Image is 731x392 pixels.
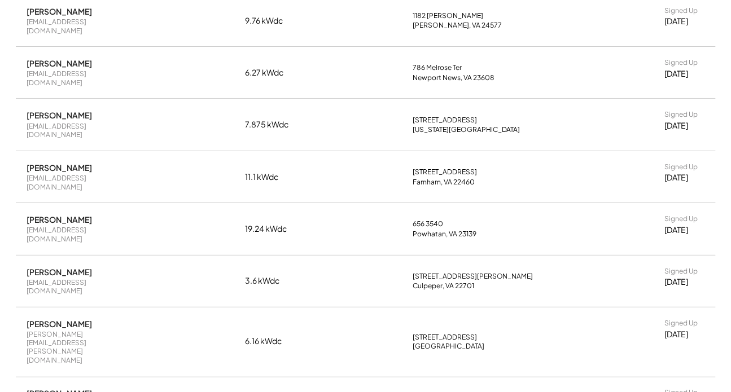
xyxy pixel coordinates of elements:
div: [EMAIL_ADDRESS][DOMAIN_NAME] [27,122,134,139]
div: [DATE] [664,224,688,236]
div: Signed Up [664,6,698,15]
div: Signed Up [664,319,698,328]
div: Signed Up [664,214,698,223]
div: [DATE] [664,16,688,27]
div: [STREET_ADDRESS] [413,168,477,177]
div: [STREET_ADDRESS][PERSON_NAME] [413,272,533,281]
div: [PERSON_NAME] [27,214,93,224]
div: [STREET_ADDRESS] [413,333,477,342]
div: Newport News, VA 23608 [413,73,494,82]
div: Signed Up [664,58,698,67]
div: Signed Up [664,267,698,276]
div: Signed Up [664,162,698,171]
div: 1182 [PERSON_NAME] [413,11,483,20]
div: 656 3540 [413,219,443,228]
div: [PERSON_NAME] [27,162,93,173]
div: [PERSON_NAME], VA 24577 [413,21,502,30]
div: Signed Up [664,110,698,119]
div: Culpeper, VA 22701 [413,281,474,290]
div: [PERSON_NAME] [27,58,93,68]
div: [EMAIL_ADDRESS][DOMAIN_NAME] [27,69,134,87]
div: 3.6 kWdc [245,275,301,287]
div: [PERSON_NAME] [27,6,93,16]
div: 11.1 kWdc [245,171,301,183]
div: [GEOGRAPHIC_DATA] [413,342,484,351]
div: Farnham, VA 22460 [413,178,475,187]
div: [US_STATE][GEOGRAPHIC_DATA] [413,125,520,134]
div: [PERSON_NAME] [27,110,93,120]
div: 6.27 kWdc [245,67,301,78]
div: 9.76 kWdc [245,15,301,27]
div: [EMAIL_ADDRESS][DOMAIN_NAME] [27,174,134,191]
div: [DATE] [664,329,688,340]
div: [PERSON_NAME][EMAIL_ADDRESS][PERSON_NAME][DOMAIN_NAME] [27,330,134,365]
div: [EMAIL_ADDRESS][DOMAIN_NAME] [27,226,134,243]
div: 19.24 kWdc [245,223,301,235]
div: [EMAIL_ADDRESS][DOMAIN_NAME] [27,278,134,296]
div: [DATE] [664,120,688,131]
div: [DATE] [664,276,688,288]
div: [PERSON_NAME] [27,319,93,329]
div: [DATE] [664,68,688,80]
div: [EMAIL_ADDRESS][DOMAIN_NAME] [27,17,134,35]
div: Powhatan, VA 23139 [413,230,476,239]
div: 786 Melrose Ter [413,63,462,72]
div: 7.875 kWdc [245,119,301,130]
div: [DATE] [664,172,688,183]
div: [PERSON_NAME] [27,267,93,277]
div: [STREET_ADDRESS] [413,116,477,125]
div: 6.16 kWdc [245,336,301,347]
